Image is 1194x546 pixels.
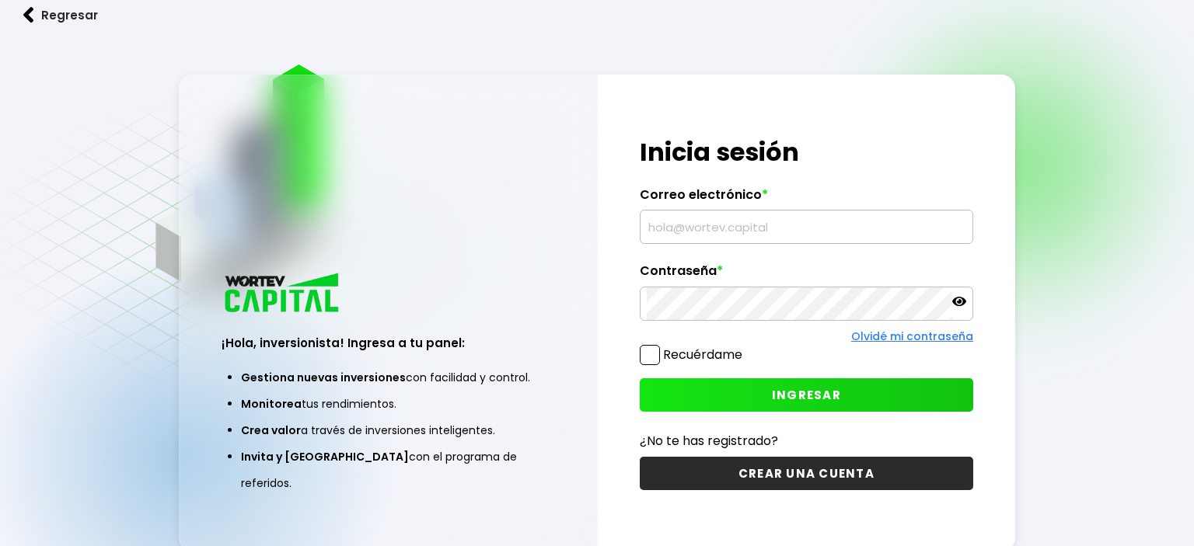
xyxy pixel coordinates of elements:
h3: ¡Hola, inversionista! Ingresa a tu panel: [222,334,555,352]
button: INGRESAR [640,378,973,412]
img: logo_wortev_capital [222,271,344,317]
button: CREAR UNA CUENTA [640,457,973,490]
label: Contraseña [640,263,973,287]
a: Olvidé mi contraseña [851,329,973,344]
span: Invita y [GEOGRAPHIC_DATA] [241,449,409,464]
li: con facilidad y control. [241,364,536,391]
input: hola@wortev.capital [647,210,966,243]
li: tus rendimientos. [241,391,536,417]
a: ¿No te has registrado?CREAR UNA CUENTA [640,431,973,490]
label: Correo electrónico [640,187,973,210]
li: con el programa de referidos. [241,443,536,496]
h1: Inicia sesión [640,134,973,171]
span: Crea valor [241,423,301,438]
span: INGRESAR [772,387,841,403]
span: Monitorea [241,396,302,412]
label: Recuérdame [663,346,742,363]
span: Gestiona nuevas inversiones [241,370,406,385]
li: a través de inversiones inteligentes. [241,417,536,443]
img: flecha izquierda [23,7,34,23]
p: ¿No te has registrado? [640,431,973,450]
